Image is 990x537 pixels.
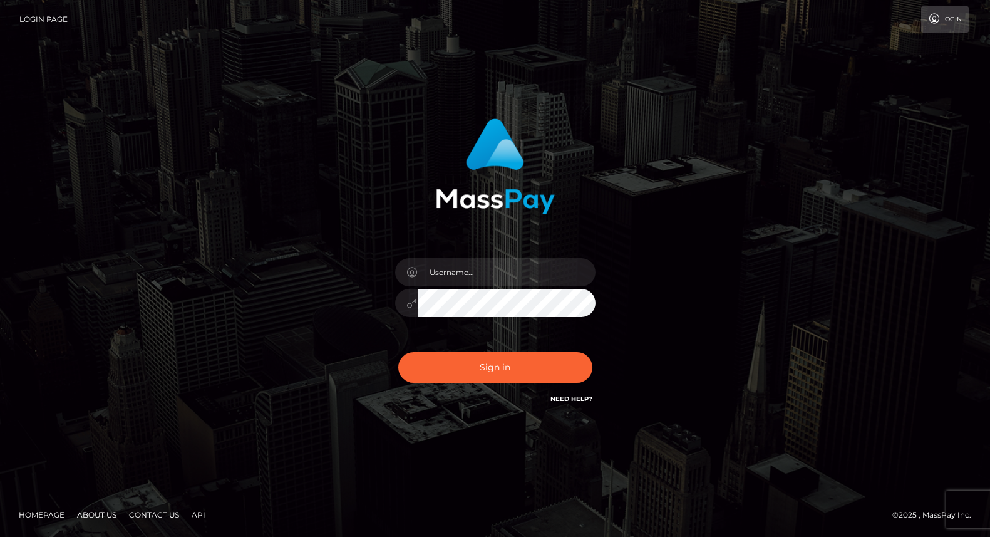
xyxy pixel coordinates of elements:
[398,352,592,383] button: Sign in
[436,118,555,214] img: MassPay Login
[187,505,210,524] a: API
[550,395,592,403] a: Need Help?
[14,505,70,524] a: Homepage
[72,505,121,524] a: About Us
[921,6,969,33] a: Login
[124,505,184,524] a: Contact Us
[892,508,981,522] div: © 2025 , MassPay Inc.
[19,6,68,33] a: Login Page
[418,258,596,286] input: Username...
